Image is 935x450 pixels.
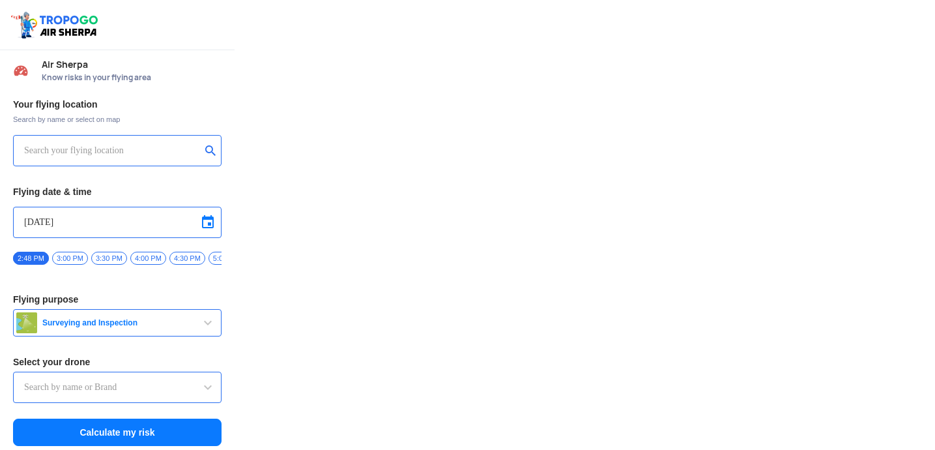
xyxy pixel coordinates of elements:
[42,59,222,70] span: Air Sherpa
[10,10,102,40] img: ic_tgdronemaps.svg
[169,252,205,265] span: 4:30 PM
[209,252,244,265] span: 5:00 PM
[13,357,222,367] h3: Select your drone
[13,252,49,265] span: 2:48 PM
[13,295,222,304] h3: Flying purpose
[13,187,222,196] h3: Flying date & time
[13,63,29,78] img: Risk Scores
[13,309,222,337] button: Surveying and Inspection
[91,252,127,265] span: 3:30 PM
[24,143,201,158] input: Search your flying location
[16,312,37,333] img: survey.png
[13,114,222,125] span: Search by name or select on map
[37,318,200,328] span: Surveying and Inspection
[42,72,222,83] span: Know risks in your flying area
[24,215,210,230] input: Select Date
[13,100,222,109] h3: Your flying location
[52,252,88,265] span: 3:00 PM
[13,419,222,446] button: Calculate my risk
[24,380,210,395] input: Search by name or Brand
[130,252,166,265] span: 4:00 PM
